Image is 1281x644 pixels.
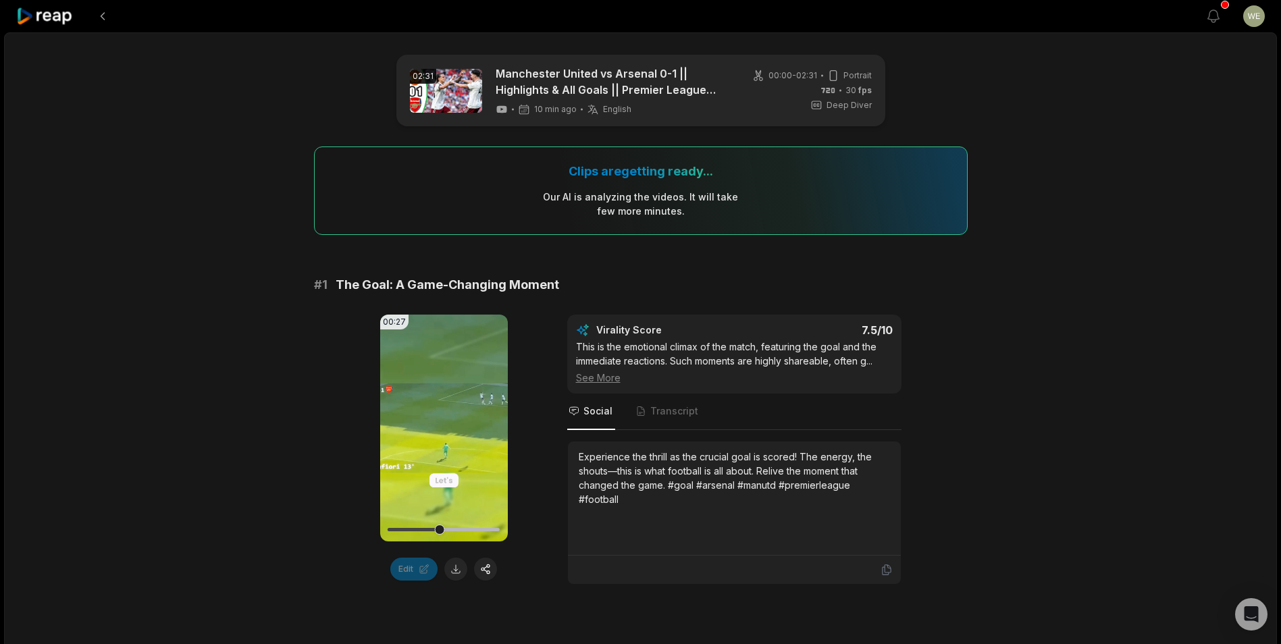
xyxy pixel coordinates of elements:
span: fps [858,85,872,95]
span: # 1 [314,275,328,294]
div: Open Intercom Messenger [1235,598,1267,630]
span: English [603,104,631,115]
span: 30 [845,84,872,97]
a: Manchester United vs Arsenal 0-1 || Highlights & All Goals || Premier League 2025 /2026 [496,65,729,98]
video: Your browser does not support mp4 format. [380,315,508,541]
div: Experience the thrill as the crucial goal is scored! The energy, the shouts—this is what football... [579,450,890,506]
div: Our AI is analyzing the video s . It will take few more minutes. [542,190,739,218]
span: Transcript [650,404,698,418]
span: Portrait [843,70,872,82]
span: Social [583,404,612,418]
div: Clips are getting ready... [569,163,713,179]
div: See More [576,371,893,385]
span: 10 min ago [534,104,577,115]
span: 00:00 - 02:31 [768,70,817,82]
span: The Goal: A Game-Changing Moment [336,275,559,294]
div: 7.5 /10 [748,323,893,337]
nav: Tabs [567,394,901,430]
div: This is the emotional climax of the match, featuring the goal and the immediate reactions. Such m... [576,340,893,385]
span: Deep Diver [827,99,872,111]
button: Edit [390,558,438,581]
div: Virality Score [596,323,741,337]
